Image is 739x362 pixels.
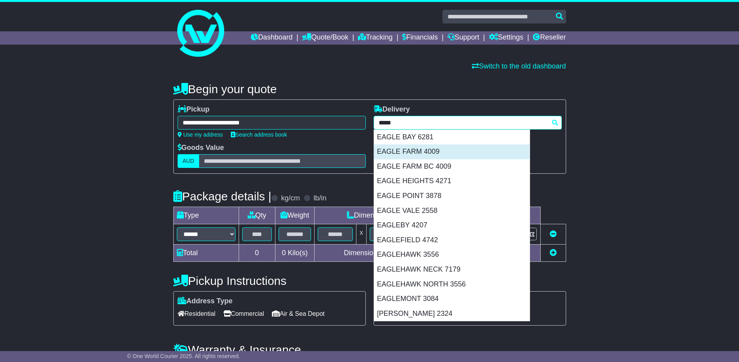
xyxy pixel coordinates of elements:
[281,194,300,203] label: kg/cm
[178,131,223,138] a: Use my address
[374,116,562,130] typeahead: Please provide city
[173,83,566,95] h4: Begin your quote
[313,194,326,203] label: lb/in
[127,353,240,359] span: © One World Courier 2025. All rights reserved.
[173,245,239,262] td: Total
[239,245,275,262] td: 0
[282,249,286,257] span: 0
[173,274,366,287] h4: Pickup Instructions
[178,105,210,114] label: Pickup
[178,154,200,168] label: AUD
[374,306,530,321] div: [PERSON_NAME] 2324
[448,31,479,45] a: Support
[374,130,530,145] div: EAGLE BAY 6281
[533,31,566,45] a: Reseller
[550,230,557,238] a: Remove this item
[472,62,566,70] a: Switch to the old dashboard
[374,144,530,159] div: EAGLE FARM 4009
[374,204,530,218] div: EAGLE VALE 2558
[275,207,315,224] td: Weight
[402,31,438,45] a: Financials
[251,31,293,45] a: Dashboard
[550,249,557,257] a: Add new item
[374,174,530,189] div: EAGLE HEIGHTS 4271
[178,308,216,320] span: Residential
[374,105,410,114] label: Delivery
[374,233,530,248] div: EAGLEFIELD 4742
[178,297,233,306] label: Address Type
[374,247,530,262] div: EAGLEHAWK 3556
[272,308,325,320] span: Air & Sea Depot
[223,308,264,320] span: Commercial
[356,224,367,245] td: x
[358,31,392,45] a: Tracking
[315,245,460,262] td: Dimensions in Centimetre(s)
[374,159,530,174] div: EAGLE FARM BC 4009
[374,189,530,204] div: EAGLE POINT 3878
[173,207,239,224] td: Type
[489,31,523,45] a: Settings
[374,277,530,292] div: EAGLEHAWK NORTH 3556
[173,343,566,356] h4: Warranty & Insurance
[374,262,530,277] div: EAGLEHAWK NECK 7179
[239,207,275,224] td: Qty
[231,131,287,138] a: Search address book
[275,245,315,262] td: Kilo(s)
[302,31,348,45] a: Quote/Book
[178,144,224,152] label: Goods Value
[374,218,530,233] div: EAGLEBY 4207
[173,190,272,203] h4: Package details |
[374,292,530,306] div: EAGLEMONT 3084
[315,207,460,224] td: Dimensions (L x W x H)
